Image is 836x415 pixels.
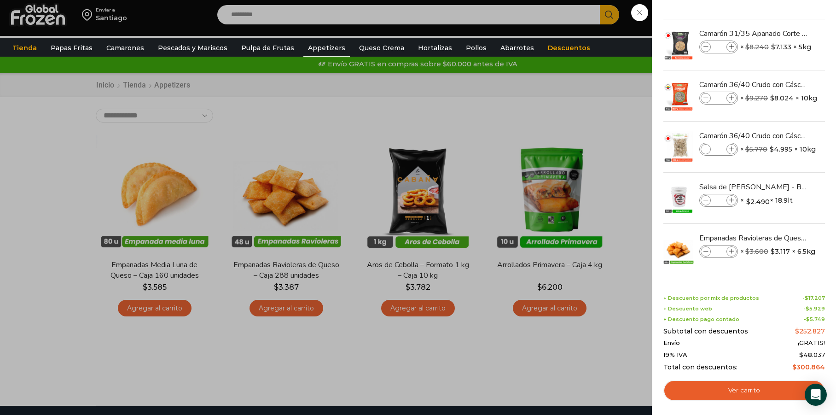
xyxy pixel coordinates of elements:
bdi: 7.133 [771,42,791,52]
span: $ [770,94,774,103]
span: $ [745,43,749,51]
a: Queso Crema [354,39,409,57]
span: × × 5kg [740,41,811,53]
span: $ [771,42,775,52]
span: $ [770,145,774,154]
span: × × 10kg [740,92,817,105]
span: + Descuento por mix de productos [663,295,759,301]
a: Pulpa de Frutas [237,39,299,57]
bdi: 8.240 [745,43,769,51]
span: $ [795,327,799,335]
bdi: 252.827 [795,327,825,335]
a: Abarrotes [496,39,539,57]
a: Appetizers [303,39,350,57]
span: - [804,316,825,322]
span: 19% IVA [663,351,687,359]
span: $ [805,295,808,301]
input: Product quantity [712,93,726,103]
a: Ver carrito [663,380,825,401]
bdi: 5.770 [745,145,767,153]
bdi: 3.600 [745,247,768,256]
span: + Descuento web [663,306,712,312]
span: $ [771,247,775,256]
span: - [802,295,825,301]
span: $ [806,316,810,322]
span: $ [745,145,749,153]
bdi: 2.490 [746,197,770,206]
input: Product quantity [712,195,726,205]
bdi: 5.929 [806,305,825,312]
a: Pollos [461,39,491,57]
a: Salsa de [PERSON_NAME] - Balde 18.9 litros [699,182,809,192]
a: Hortalizas [413,39,457,57]
bdi: 9.270 [745,94,768,102]
span: × × 18.9lt [740,194,793,207]
bdi: 300.864 [792,363,825,371]
span: ¡GRATIS! [798,339,825,347]
bdi: 5.749 [806,316,825,322]
a: Camarones [102,39,149,57]
span: - [803,306,825,312]
input: Product quantity [712,144,726,154]
span: $ [792,363,796,371]
input: Product quantity [712,42,726,52]
a: Tienda [8,39,41,57]
a: Papas Fritas [46,39,97,57]
a: Camarón 36/40 Crudo con Cáscara - Bronze - Caja 10 kg [699,131,809,141]
a: Empanadas Ravioleras de Queso - Caja 288 unidades [699,233,809,243]
span: Envío [663,339,680,347]
span: Total con descuentos: [663,363,737,371]
span: $ [745,247,749,256]
bdi: 3.117 [771,247,790,256]
bdi: 8.024 [770,94,794,103]
div: Open Intercom Messenger [805,384,827,406]
a: Descuentos [543,39,595,57]
span: $ [806,305,809,312]
span: Subtotal con descuentos [663,327,748,335]
a: Pescados y Mariscos [153,39,232,57]
bdi: 4.995 [770,145,792,154]
input: Product quantity [712,246,726,257]
span: 48.037 [799,351,825,358]
a: Camarón 31/35 Apanado Corte Mariposa - Bronze - Caja 5 kg [699,29,809,39]
span: $ [745,94,749,102]
span: $ [799,351,803,358]
span: × × 10kg [740,143,816,156]
span: $ [746,197,750,206]
a: Camarón 36/40 Crudo con Cáscara - Super Prime - Caja 10 kg [699,80,809,90]
span: × × 6.5kg [740,245,815,258]
span: + Descuento pago contado [663,316,739,322]
bdi: 17.207 [805,295,825,301]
